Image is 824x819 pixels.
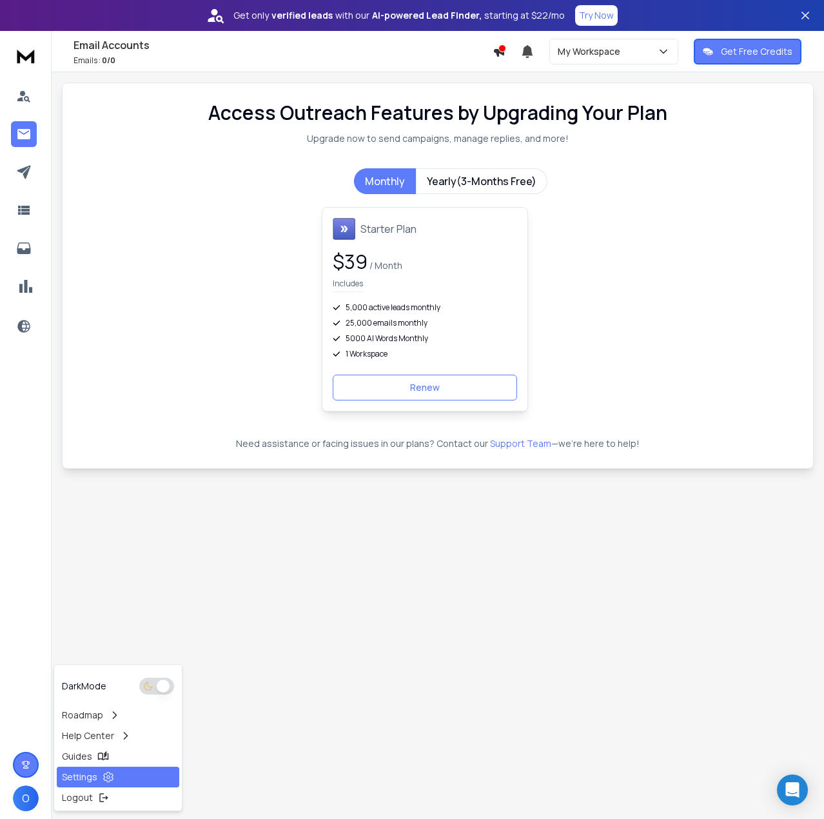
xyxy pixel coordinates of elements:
[333,248,368,275] span: $ 39
[57,725,179,746] a: Help Center
[579,9,614,22] p: Try Now
[62,729,114,742] p: Help Center
[333,279,363,292] p: Includes
[777,775,808,805] div: Open Intercom Messenger
[333,349,517,359] div: 1 Workspace
[372,9,482,22] strong: AI-powered Lead Finder,
[57,705,179,725] a: Roadmap
[333,218,355,240] img: Starter Plan icon
[558,45,625,58] p: My Workspace
[416,168,547,194] button: Yearly(3-Months Free)
[13,44,39,68] img: logo
[13,785,39,811] button: O
[490,437,551,450] button: Support Team
[57,746,179,767] a: Guides
[333,375,517,400] button: Renew
[62,680,106,693] p: Dark Mode
[271,9,333,22] strong: verified leads
[57,767,179,787] a: Settings
[74,37,493,53] h1: Email Accounts
[62,750,92,763] p: Guides
[354,168,416,194] button: Monthly
[62,771,97,784] p: Settings
[74,55,493,66] p: Emails :
[694,39,801,64] button: Get Free Credits
[62,709,103,722] p: Roadmap
[307,132,569,145] p: Upgrade now to send campaigns, manage replies, and more!
[360,221,417,237] h1: Starter Plan
[102,55,115,66] span: 0 / 0
[575,5,618,26] button: Try Now
[333,302,517,313] div: 5,000 active leads monthly
[333,333,517,344] div: 5000 AI Words Monthly
[81,437,795,450] p: Need assistance or facing issues in our plans? Contact our —we're here to help!
[368,259,402,271] span: / Month
[208,101,667,124] h1: Access Outreach Features by Upgrading Your Plan
[333,318,517,328] div: 25,000 emails monthly
[233,9,565,22] p: Get only with our starting at $22/mo
[721,45,792,58] p: Get Free Credits
[62,791,93,804] p: Logout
